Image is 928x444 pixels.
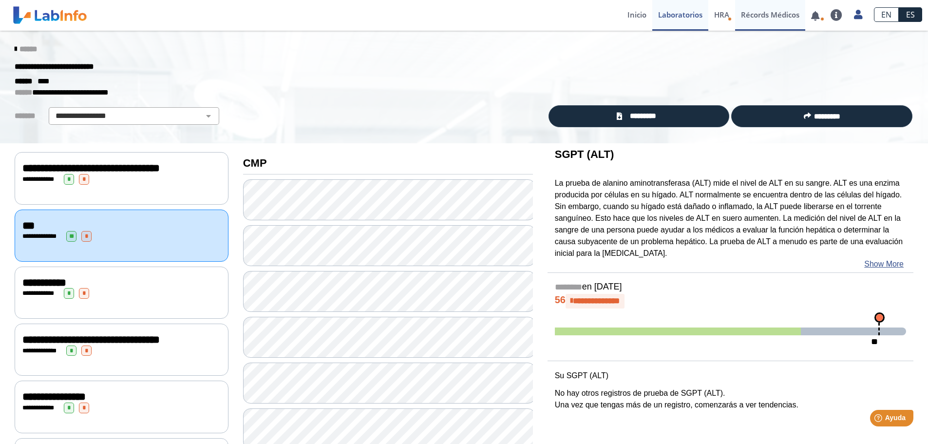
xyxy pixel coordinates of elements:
[874,7,899,22] a: EN
[555,387,906,411] p: No hay otros registros de prueba de SGPT (ALT). Una vez que tengas más de un registro, comenzarás...
[864,258,904,270] a: Show More
[555,370,906,382] p: Su SGPT (ALT)
[243,157,267,169] b: CMP
[555,282,906,293] h5: en [DATE]
[555,294,906,309] h4: 56
[555,177,906,259] p: La prueba de alanino aminotransferasa (ALT) mide el nivel de ALT en su sangre. ALT es una enzima ...
[841,406,917,433] iframe: Help widget launcher
[555,148,614,160] b: SGPT (ALT)
[714,10,729,19] span: HRA
[899,7,922,22] a: ES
